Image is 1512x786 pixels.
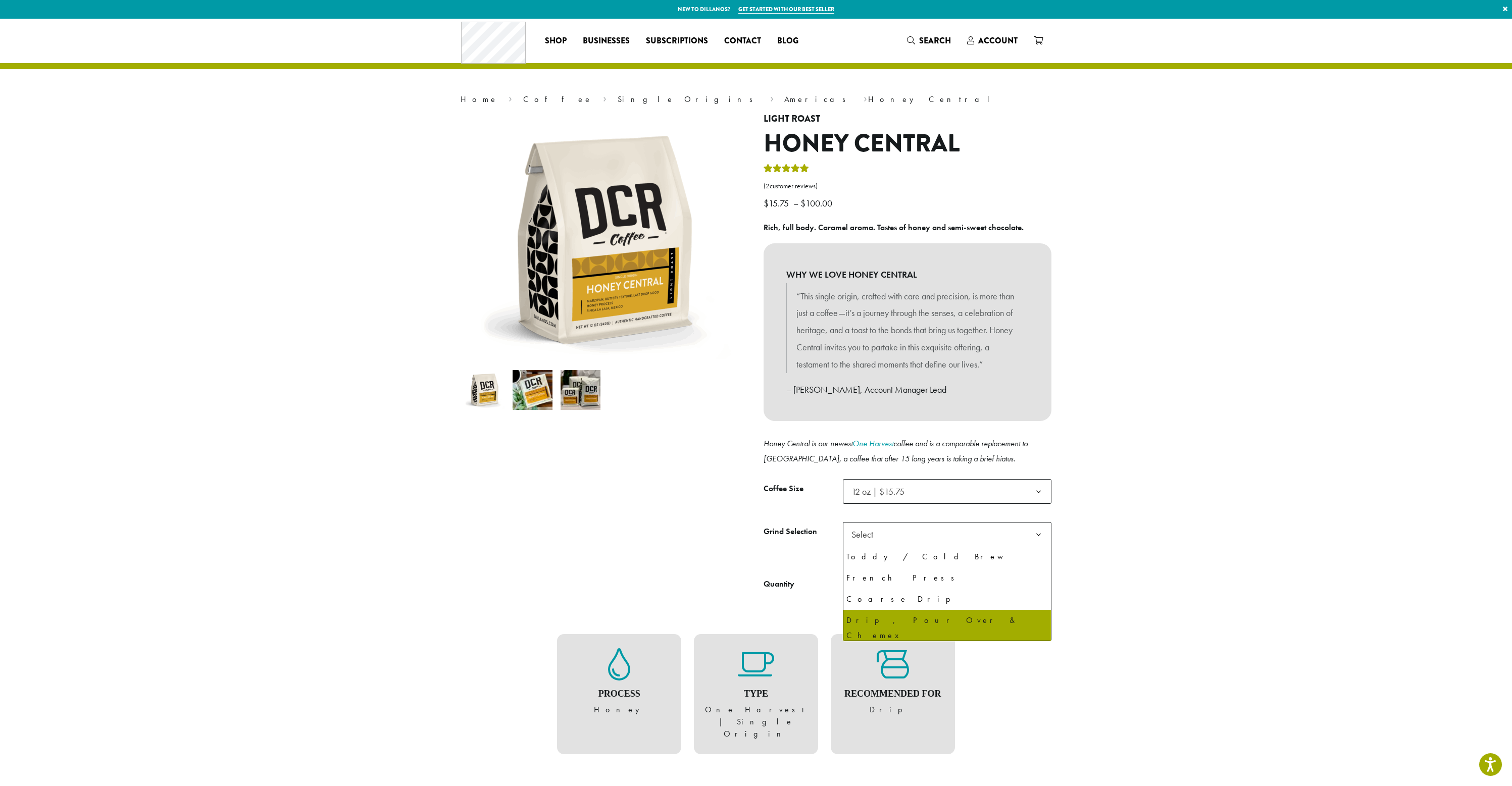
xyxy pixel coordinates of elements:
bdi: 100.00 [800,197,835,209]
a: Coffee [523,94,592,104]
span: Account [978,35,1018,46]
span: 12 oz | $15.75 [847,482,915,501]
h4: Light Roast [764,114,1051,125]
a: Single Origins [618,94,760,104]
a: Home [461,94,498,104]
span: › [509,90,512,106]
a: Get started with our best seller [738,5,834,14]
h4: Type [704,689,808,700]
i: Honey Central is our newest coffee and is a comparable replacement to [GEOGRAPHIC_DATA], a coffee... [764,438,1028,464]
span: 12 oz | $15.75 [843,479,1051,504]
b: Rich, full body. Caramel aroma. Tastes of honey and semi-sweet chocolate. [764,222,1024,233]
label: Grind Selection [764,525,843,539]
span: 12 oz | $15.75 [851,486,904,497]
img: Honey Central - Image 2 [513,370,552,410]
a: Americas [784,94,852,104]
h4: Process [567,689,671,700]
span: › [770,90,774,106]
h4: Recommended For [841,689,945,700]
nav: Breadcrumb [461,93,1051,106]
p: – [PERSON_NAME], Account Manager Lead [786,381,1029,398]
span: Businesses [583,35,630,47]
div: Rated 5.00 out of 5 [764,163,809,178]
p: “This single origin, crafted with care and precision, is more than just a coffee—it’s a journey t... [796,288,1019,373]
img: Honey Central - Image 3 [561,370,600,410]
span: › [603,90,607,106]
figure: Drip [841,648,945,716]
figure: Honey [567,648,671,716]
span: Blog [777,35,798,47]
div: Quantity [764,578,794,590]
a: (2customer reviews) [764,181,1051,191]
figure: One Harvest | Single Origin [704,648,808,740]
img: Honey Central [465,370,505,410]
span: Select [843,522,1051,547]
span: $ [764,197,769,209]
a: Search [899,32,959,49]
div: Drip, Pour Over & Chemex [846,613,1048,643]
span: 2 [766,182,770,190]
span: Search [919,35,951,46]
span: Select [847,525,883,544]
a: Shop [537,33,575,49]
div: Coarse Drip [846,592,1048,607]
span: – [793,197,798,209]
label: Coffee Size [764,482,843,496]
div: French Press [846,570,1048,586]
a: One Harvest [852,438,893,449]
span: Contact [724,35,761,47]
b: WHY WE LOVE HONEY CENTRAL [786,266,1029,283]
span: Subscriptions [646,35,708,47]
span: › [864,90,867,106]
h1: Honey Central [764,129,1051,159]
span: $ [800,197,805,209]
span: Shop [545,35,567,47]
bdi: 15.75 [764,197,791,209]
div: Toddy / Cold Brew [846,549,1048,564]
